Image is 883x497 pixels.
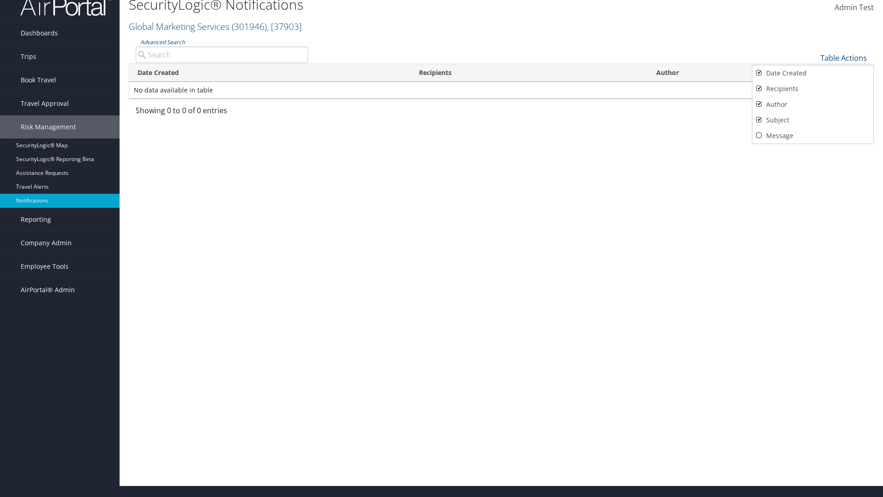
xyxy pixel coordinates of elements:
a: Message [752,128,873,144]
span: Book Travel [21,69,56,92]
a: Recipients [752,81,873,97]
span: AirPortal® Admin [21,278,75,301]
span: Trips [21,45,36,68]
a: Date Created [752,65,873,81]
span: Dashboards [21,22,58,45]
span: Travel Approval [21,92,69,115]
a: Subject [752,112,873,128]
span: Risk Management [21,116,76,139]
span: Company Admin [21,231,72,254]
span: Employee Tools [21,255,69,278]
a: Author [752,97,873,112]
span: Reporting [21,208,51,231]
